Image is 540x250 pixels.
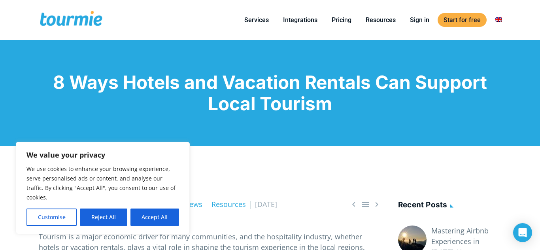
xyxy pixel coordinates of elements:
a:  [361,199,370,209]
a: Services [238,15,275,25]
h4: Recent posts [398,199,501,212]
button: Accept All [130,209,179,226]
span: [DATE] [255,199,277,209]
p: We use cookies to enhance your browsing experience, serve personalised ads or content, and analys... [26,164,179,202]
h1: 8 Ways Hotels and Vacation Rentals Can Support Local Tourism [39,71,501,114]
span: Next post [372,199,381,209]
a: Pricing [326,15,357,25]
a: Integrations [277,15,323,25]
a:  [349,199,359,209]
a: Sign in [404,15,435,25]
button: Reject All [80,209,127,226]
a: Resources [360,15,402,25]
div: Open Intercom Messenger [513,223,532,242]
span: Previous post [349,199,359,209]
button: Customise [26,209,77,226]
a: Start for free [438,13,487,27]
a:  [372,199,381,209]
p: We value your privacy [26,150,179,160]
a: Resources [211,199,246,209]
